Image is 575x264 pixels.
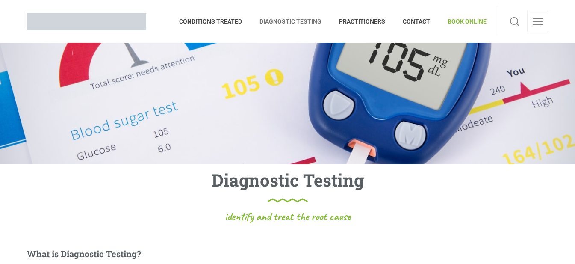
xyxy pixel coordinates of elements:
[507,11,522,32] a: Search
[179,6,251,36] a: CONDITIONS TREATED
[439,6,487,36] a: BOOK ONLINE
[394,6,439,36] a: CONTACT
[330,6,394,36] a: PRACTITIONERS
[27,249,548,259] h5: What is Diagnostic Testing?
[251,15,330,28] span: DIAGNOSTIC TESTING
[251,6,330,36] a: DIAGNOSTIC TESTING
[439,15,487,28] span: BOOK ONLINE
[330,15,394,28] span: PRACTITIONERS
[27,6,146,36] a: Brisbane Naturopath
[394,15,439,28] span: CONTACT
[179,15,251,28] span: CONDITIONS TREATED
[212,169,364,202] h1: Diagnostic Testing
[225,211,351,222] span: identify and treat the root cause
[27,13,146,30] img: Brisbane Naturopath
